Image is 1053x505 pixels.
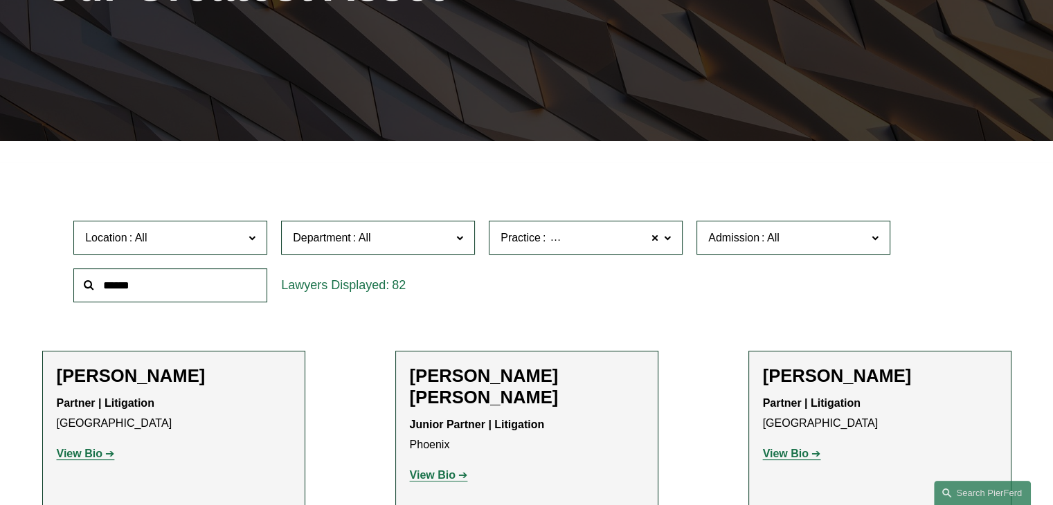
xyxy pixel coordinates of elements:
h2: [PERSON_NAME] [763,365,997,387]
p: [GEOGRAPHIC_DATA] [57,394,291,434]
h2: [PERSON_NAME] [PERSON_NAME] [410,365,644,408]
strong: View Bio [763,448,809,459]
h2: [PERSON_NAME] [57,365,291,387]
a: View Bio [410,469,468,481]
strong: Partner | Litigation [57,397,154,409]
a: Search this site [934,481,1031,505]
strong: Junior Partner | Litigation [410,419,545,430]
strong: View Bio [57,448,102,459]
span: Department [293,232,351,244]
span: Location [85,232,127,244]
p: Phoenix [410,415,644,455]
span: Admission [708,232,759,244]
span: Practice [501,232,541,244]
span: 82 [392,278,406,292]
p: [GEOGRAPHIC_DATA] [763,394,997,434]
span: Commercial Litigation [548,229,654,247]
strong: Partner | Litigation [763,397,861,409]
a: View Bio [57,448,115,459]
strong: View Bio [410,469,456,481]
a: View Bio [763,448,821,459]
